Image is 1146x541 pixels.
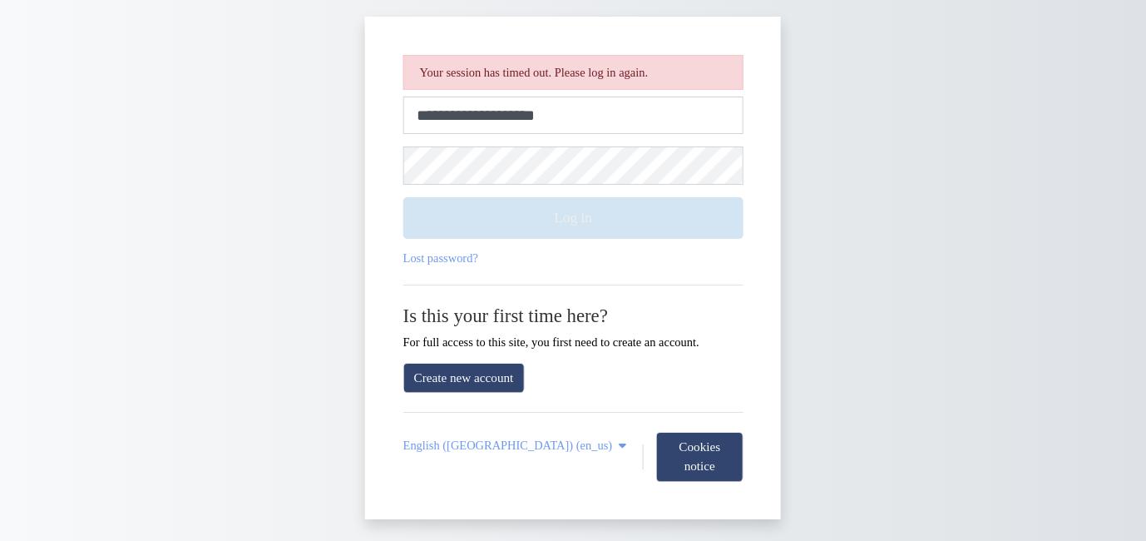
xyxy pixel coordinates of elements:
a: English (United States) ‎(en_us)‎ [403,439,630,453]
button: Cookies notice [656,432,743,482]
div: For full access to this site, you first need to create an account. [403,305,743,350]
a: Lost password? [403,251,478,265]
h2: Is this your first time here? [403,305,743,327]
button: Log in [403,197,743,239]
div: Your session has timed out. Please log in again. [403,55,743,90]
a: Create new account [403,363,525,394]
